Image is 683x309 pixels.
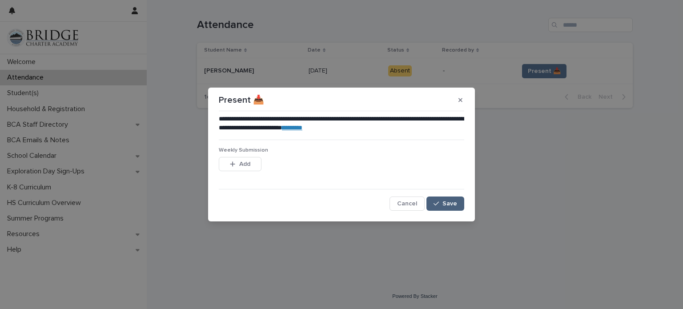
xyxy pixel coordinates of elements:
[219,148,268,153] span: Weekly Submission
[397,201,417,207] span: Cancel
[239,161,250,167] span: Add
[426,197,464,211] button: Save
[219,157,261,171] button: Add
[442,201,457,207] span: Save
[390,197,425,211] button: Cancel
[219,95,264,105] p: Present 📥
